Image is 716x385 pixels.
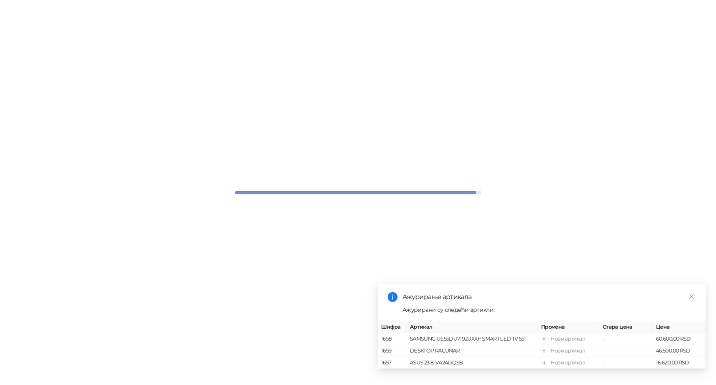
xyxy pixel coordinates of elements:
[403,305,696,314] div: Ажурирани су следећи артикли:
[653,345,706,357] td: 46.500,00 RSD
[378,321,407,333] th: Шифра
[407,345,538,357] td: DESKTOP RACUNAR
[551,347,585,355] div: Нови артикал
[599,333,653,345] td: -
[653,333,706,345] td: 60.600,00 RSD
[538,321,599,333] th: Промена
[388,292,398,302] span: info-circle
[599,345,653,357] td: -
[599,357,653,369] td: -
[599,321,653,333] th: Стара цена
[403,292,696,302] div: Ажурирање артикала
[689,294,695,300] span: close
[407,321,538,333] th: Артикал
[551,359,585,367] div: Нови артикал
[378,357,407,369] td: 1657
[407,357,538,369] td: ASUS 23.8. VA24DQSB
[378,345,407,357] td: 1659
[407,333,538,345] td: SAMSUNG UE55DU7192UXXH SMART LED TV 55"
[378,333,407,345] td: 1658
[653,321,706,333] th: Цена
[653,357,706,369] td: 16.620,00 RSD
[687,292,696,301] a: Close
[551,335,585,343] div: Нови артикал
